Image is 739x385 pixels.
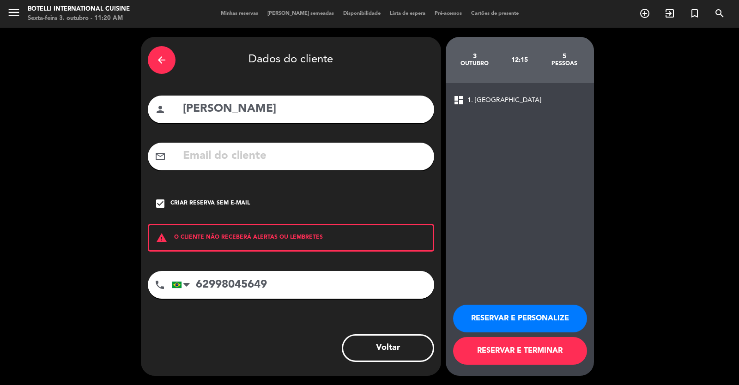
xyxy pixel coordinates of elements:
div: outubro [453,60,497,67]
i: turned_in_not [689,8,700,19]
span: Disponibilidade [339,11,385,16]
div: Botelli International Cuisine [28,5,130,14]
button: RESERVAR E TERMINAR [453,337,587,365]
input: Nome do cliente [182,100,427,119]
i: mail_outline [155,151,166,162]
div: 3 [453,53,497,60]
i: menu [7,6,21,19]
span: Cartões de presente [466,11,523,16]
input: Email do cliente [182,147,427,166]
button: menu [7,6,21,23]
div: Criar reserva sem e-mail [170,199,250,208]
div: pessoas [542,60,587,67]
span: 1. [GEOGRAPHIC_DATA] [467,95,541,106]
span: Pré-acessos [430,11,466,16]
div: 12:15 [497,44,542,76]
div: O CLIENTE NÃO RECEBERÁ ALERTAS OU LEMBRETES [148,224,434,252]
div: Sexta-feira 3. outubro - 11:20 AM [28,14,130,23]
div: Dados do cliente [148,44,434,76]
i: add_circle_outline [639,8,650,19]
i: check_box [155,198,166,209]
div: Brazil (Brasil): +55 [172,271,194,298]
i: warning [149,232,174,243]
button: RESERVAR E PERSONALIZE [453,305,587,332]
span: [PERSON_NAME] semeadas [263,11,339,16]
i: person [155,104,166,115]
i: exit_to_app [664,8,675,19]
input: Número de telefone ... [172,271,434,299]
button: Voltar [342,334,434,362]
i: arrow_back [156,54,167,66]
span: Lista de espera [385,11,430,16]
i: search [714,8,725,19]
i: phone [154,279,165,290]
span: Minhas reservas [216,11,263,16]
div: 5 [542,53,587,60]
span: dashboard [453,95,464,106]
